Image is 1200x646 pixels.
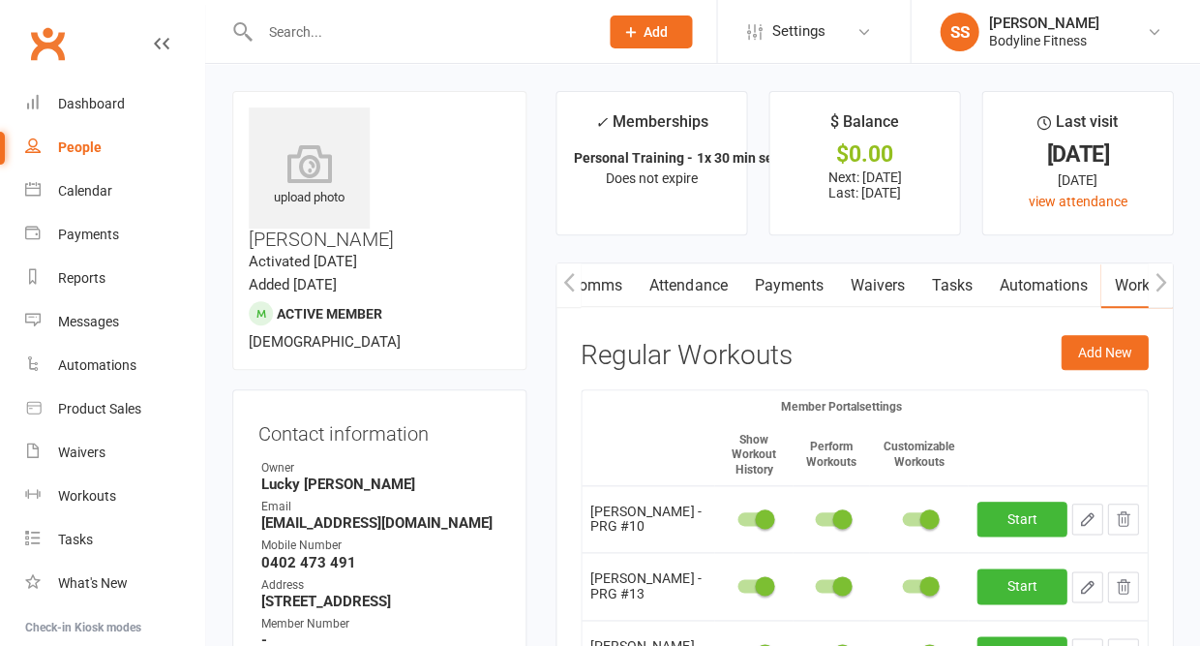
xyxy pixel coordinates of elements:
[594,113,607,132] i: ✓
[1037,109,1118,144] div: Last visit
[25,518,204,562] a: Tasks
[581,341,792,371] h3: Regular Workouts
[25,257,204,300] a: Reports
[787,169,942,200] p: Next: [DATE] Last: [DATE]
[988,15,1098,32] div: [PERSON_NAME]
[582,552,714,619] td: [PERSON_NAME] - PRG #13
[917,263,985,308] a: Tasks
[25,213,204,257] a: Payments
[58,314,119,329] div: Messages
[806,440,856,468] small: Perform Workouts
[249,253,357,270] time: Activated [DATE]
[58,488,116,504] div: Workouts
[58,401,141,416] div: Product Sales
[732,433,776,477] small: Show Workout History
[254,18,585,46] input: Search...
[58,357,136,373] div: Automations
[58,139,102,155] div: People
[23,19,72,68] a: Clubworx
[555,263,636,308] a: Comms
[25,344,204,387] a: Automations
[25,431,204,475] a: Waivers
[261,459,500,477] div: Owner
[58,96,125,111] div: Dashboard
[58,227,119,242] div: Payments
[605,170,697,186] span: Does not expire
[1000,144,1155,165] div: [DATE]
[787,144,942,165] div: $0.00
[594,109,707,145] div: Memberships
[836,263,917,308] a: Waivers
[988,32,1098,49] div: Bodyline Fitness
[940,13,978,51] div: SS
[249,333,401,351] span: [DEMOGRAPHIC_DATA]
[58,183,112,199] div: Calendar
[740,263,836,308] a: Payments
[25,387,204,431] a: Product Sales
[25,562,204,605] a: What's New
[261,576,500,595] div: Address
[261,615,500,633] div: Member Number
[781,400,902,414] small: Member Portal settings
[25,169,204,213] a: Calendar
[1028,194,1126,209] a: view attendance
[1100,263,1192,308] a: Workouts
[976,502,1066,537] a: Start
[644,24,668,40] span: Add
[58,532,93,547] div: Tasks
[25,126,204,169] a: People
[58,445,105,460] div: Waivers
[261,554,500,571] strong: 0402 473 491
[249,276,337,293] time: Added [DATE]
[261,498,500,516] div: Email
[976,569,1066,603] a: Start
[58,270,105,286] div: Reports
[1000,169,1155,191] div: [DATE]
[258,415,500,445] h3: Contact information
[636,263,740,308] a: Attendance
[883,440,954,468] small: Customizable Workouts
[261,537,500,555] div: Mobile Number
[582,485,714,552] td: [PERSON_NAME] - PRG #10
[829,109,898,144] div: $ Balance
[985,263,1100,308] a: Automations
[25,300,204,344] a: Messages
[771,10,825,53] span: Settings
[610,15,692,48] button: Add
[25,82,204,126] a: Dashboard
[277,305,382,321] span: Active member
[25,475,204,518] a: Workouts
[1061,335,1148,370] button: Add New
[58,575,128,591] div: What's New
[249,108,510,250] h3: [PERSON_NAME]
[249,144,370,208] div: upload photo
[574,150,805,166] strong: Personal Training - 1x 30 min session
[261,514,500,532] strong: [EMAIL_ADDRESS][DOMAIN_NAME]
[261,593,500,610] strong: [STREET_ADDRESS]
[261,476,500,493] strong: Lucky [PERSON_NAME]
